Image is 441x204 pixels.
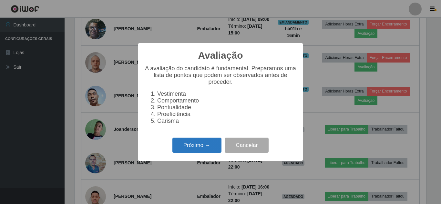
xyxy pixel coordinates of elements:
[225,138,269,153] button: Cancelar
[157,111,297,118] li: Proeficiência
[157,91,297,97] li: Vestimenta
[157,118,297,124] li: Carisma
[157,97,297,104] li: Comportamento
[144,65,297,85] p: A avaliação do candidato é fundamental. Preparamos uma lista de pontos que podem ser observados a...
[172,138,221,153] button: Próximo →
[198,50,243,61] h2: Avaliação
[157,104,297,111] li: Pontualidade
